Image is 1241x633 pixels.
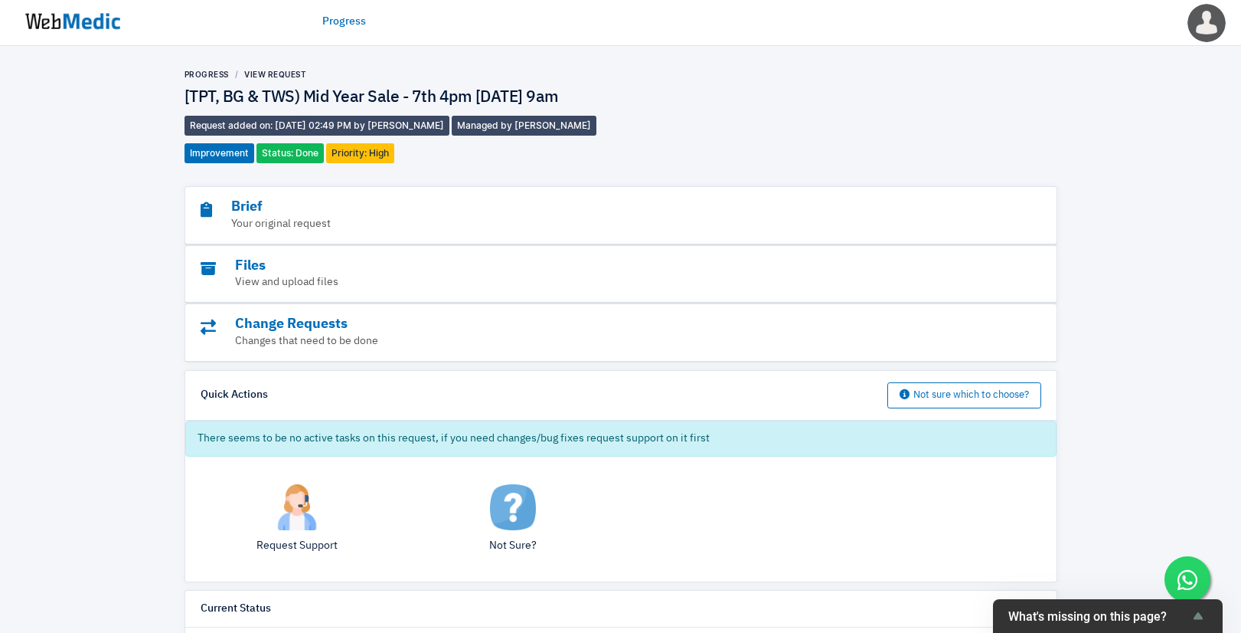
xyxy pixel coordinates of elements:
[201,602,271,616] h6: Current Status
[185,88,621,108] h4: [TPT, BG & TWS) Mid Year Sale - 7th 4pm [DATE] 9am
[274,484,320,530] img: support.png
[185,116,449,136] span: Request added on: [DATE] 02:49 PM by [PERSON_NAME]
[185,69,621,80] nav: breadcrumb
[416,538,609,554] p: Not Sure?
[201,274,957,290] p: View and upload files
[201,216,957,232] p: Your original request
[185,70,229,79] a: Progress
[201,198,957,216] h3: Brief
[185,421,1056,457] div: There seems to be no active tasks on this request, if you need changes/bug fixes request support ...
[1008,607,1207,625] button: Show survey - What's missing on this page?
[201,316,957,333] h3: Change Requests
[201,257,957,275] h3: Files
[256,143,324,163] span: Status: Done
[452,116,596,136] span: Managed by [PERSON_NAME]
[322,14,366,30] a: Progress
[201,538,394,554] p: Request Support
[244,70,306,79] a: View Request
[201,333,957,349] p: Changes that need to be done
[201,389,268,402] h6: Quick Actions
[887,382,1041,408] button: Not sure which to choose?
[490,484,536,530] img: not-sure.png
[326,143,394,163] span: Priority: High
[185,143,254,163] span: Improvement
[1008,609,1189,624] span: What's missing on this page?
